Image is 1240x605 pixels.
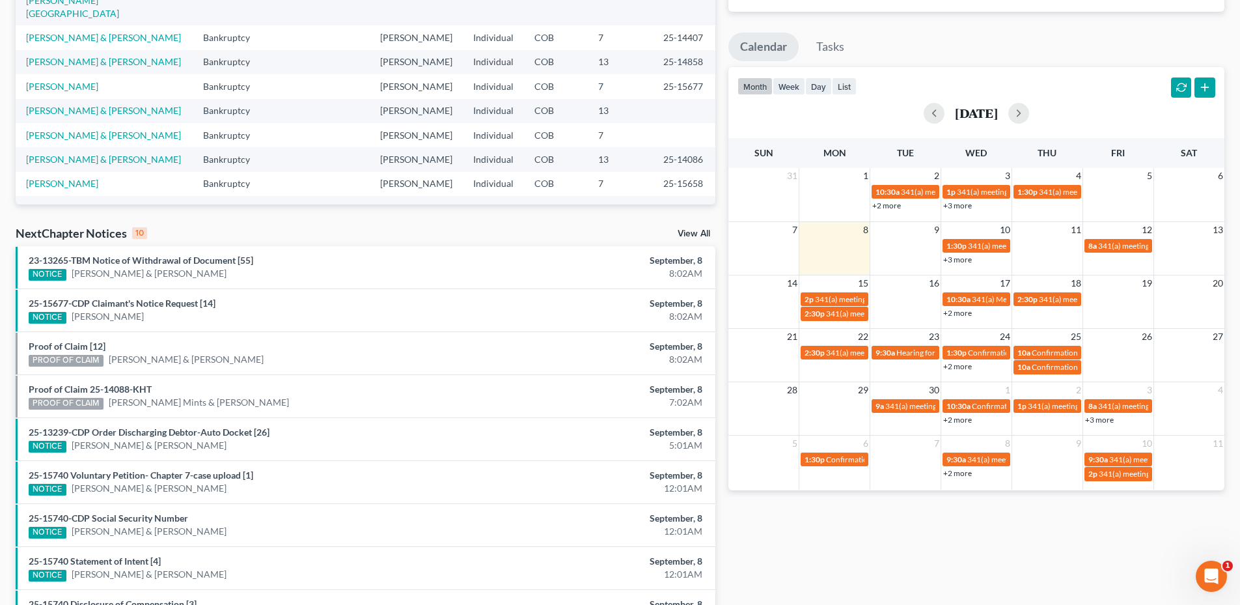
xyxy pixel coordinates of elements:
a: [PERSON_NAME] & [PERSON_NAME] [26,130,181,141]
a: Proof of Claim [12] [29,341,105,352]
a: [PERSON_NAME] & [PERSON_NAME] [72,267,227,280]
td: Individual [463,196,524,220]
span: 341(a) meeting for [PERSON_NAME] [1039,294,1164,304]
a: +2 more [943,361,972,371]
span: 3 [1004,168,1012,184]
a: [PERSON_NAME] [26,178,98,189]
td: Bankruptcy [193,74,274,98]
span: 341(a) meeting for [PERSON_NAME] [967,455,1093,464]
td: [PERSON_NAME] [370,147,463,171]
div: PROOF OF CLAIM [29,355,103,367]
span: 1:30p [946,348,967,358]
span: 9 [1075,436,1082,451]
span: 10a [1017,362,1030,372]
span: 24 [999,329,1012,345]
div: 8:02AM [486,267,702,280]
span: Tue [897,147,914,158]
td: [PERSON_NAME] [370,123,463,147]
div: NextChapter Notices [16,225,147,241]
span: Wed [965,147,987,158]
span: Hearing for [PERSON_NAME] [896,348,998,358]
td: 13 [588,99,653,123]
div: 12:01AM [486,568,702,581]
td: [PERSON_NAME] [370,196,463,220]
span: 12 [1140,222,1153,238]
span: 29 [857,382,870,398]
span: 1 [862,168,870,184]
a: +2 more [943,415,972,425]
span: 341(a) meeting for [PERSON_NAME] & [PERSON_NAME] [815,294,1010,304]
td: Individual [463,50,524,74]
td: 7 [588,25,653,49]
span: 20 [1211,275,1224,291]
span: 5 [1146,168,1153,184]
span: 2:30p [805,348,825,358]
a: Tasks [805,33,856,61]
span: 9:30a [875,348,895,358]
td: 25-15677 [653,74,715,98]
span: 10:30a [946,401,971,411]
span: 341(a) meeting for [PERSON_NAME] [1098,241,1224,251]
iframe: Intercom live chat [1196,561,1227,592]
div: NOTICE [29,570,66,582]
div: NOTICE [29,312,66,324]
span: 7 [791,222,799,238]
span: 1 [1004,382,1012,398]
span: 10:30a [875,187,900,197]
span: 1p [1017,401,1026,411]
span: 2p [805,294,814,304]
td: COB [524,172,588,196]
span: 1:30p [1017,187,1038,197]
a: [PERSON_NAME] [26,203,98,214]
a: 25-15740 Statement of Intent [4] [29,556,161,567]
span: 341(a) meeting for [PERSON_NAME] [1039,187,1164,197]
span: 2 [1075,382,1082,398]
div: 5:01AM [486,439,702,452]
span: 30 [928,382,941,398]
span: 27 [1211,329,1224,345]
span: 25 [1069,329,1082,345]
div: September, 8 [486,512,702,525]
span: 11 [1211,436,1224,451]
span: 26 [1140,329,1153,345]
td: Bankruptcy [193,147,274,171]
span: 17 [999,275,1012,291]
td: Bankruptcy [193,50,274,74]
td: 13 [588,50,653,74]
span: 341(a) Meeting for [PERSON_NAME] [972,294,1098,304]
span: 9a [875,401,884,411]
span: 19 [1140,275,1153,291]
a: View All [678,229,710,238]
span: 23 [928,329,941,345]
span: 4 [1075,168,1082,184]
span: 2p [1088,469,1097,479]
span: Thu [1038,147,1056,158]
div: NOTICE [29,527,66,539]
span: Mon [823,147,846,158]
td: 13 [588,196,653,220]
a: [PERSON_NAME] [72,310,144,323]
a: +3 more [943,255,972,264]
span: 6 [1217,168,1224,184]
div: 10 [132,227,147,239]
td: Bankruptcy [193,196,274,220]
button: day [805,77,832,95]
td: [PERSON_NAME] [370,50,463,74]
td: Bankruptcy [193,172,274,196]
td: COB [524,147,588,171]
a: 25-15740-CDP Social Security Number [29,513,188,524]
span: 8a [1088,401,1097,411]
td: 25-14595 [653,196,715,220]
button: week [773,77,805,95]
a: +2 more [943,308,972,318]
td: Individual [463,123,524,147]
td: COB [524,123,588,147]
td: Bankruptcy [193,25,274,49]
span: 341(a) meeting for [PERSON_NAME] & [PERSON_NAME] [1028,401,1222,411]
span: Fri [1111,147,1125,158]
td: COB [524,25,588,49]
div: NOTICE [29,441,66,453]
span: Confirmation hearing for Broc Charleston second case & [PERSON_NAME] [968,348,1222,358]
span: Confirmation hearing for [PERSON_NAME] [826,455,974,464]
td: [PERSON_NAME] [370,74,463,98]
